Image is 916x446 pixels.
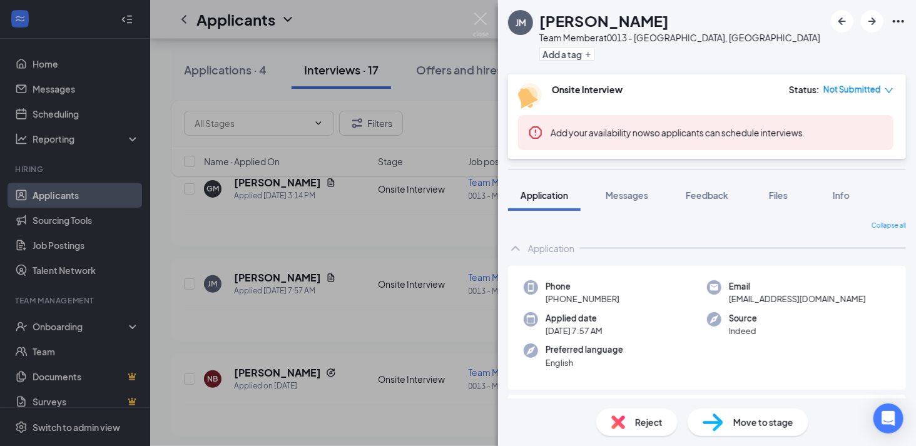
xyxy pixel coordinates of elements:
button: ArrowRight [861,10,883,33]
span: [DATE] 7:57 AM [546,325,603,337]
div: Status : [789,83,820,96]
span: Indeed [729,325,757,337]
svg: ChevronUp [508,241,523,256]
span: so applicants can schedule interviews. [551,127,805,138]
span: Phone [546,280,619,293]
span: down [885,86,893,95]
svg: Ellipses [891,14,906,29]
span: Email [729,280,866,293]
div: Open Intercom Messenger [873,403,903,433]
span: Reject [635,415,663,429]
svg: Error [528,125,543,140]
b: Onsite Interview [552,84,623,95]
div: JM [516,16,526,29]
div: Team Member at 0013 - [GEOGRAPHIC_DATA], [GEOGRAPHIC_DATA] [539,31,820,44]
svg: ArrowLeftNew [835,14,850,29]
span: [PHONE_NUMBER] [546,293,619,305]
span: Applied date [546,312,603,325]
span: [EMAIL_ADDRESS][DOMAIN_NAME] [729,293,866,305]
span: Files [769,190,788,201]
span: Source [729,312,757,325]
h1: [PERSON_NAME] [539,10,669,31]
span: Preferred language [546,343,623,356]
span: Info [833,190,850,201]
span: English [546,357,623,369]
div: Application [528,242,574,255]
svg: Plus [584,51,592,58]
span: Messages [606,190,648,201]
span: Move to stage [733,415,793,429]
button: ArrowLeftNew [831,10,853,33]
svg: ArrowRight [865,14,880,29]
button: Add your availability now [551,126,650,139]
span: Application [521,190,568,201]
span: Collapse all [872,221,906,231]
span: Not Submitted [823,83,881,96]
button: PlusAdd a tag [539,48,595,61]
span: Feedback [686,190,728,201]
